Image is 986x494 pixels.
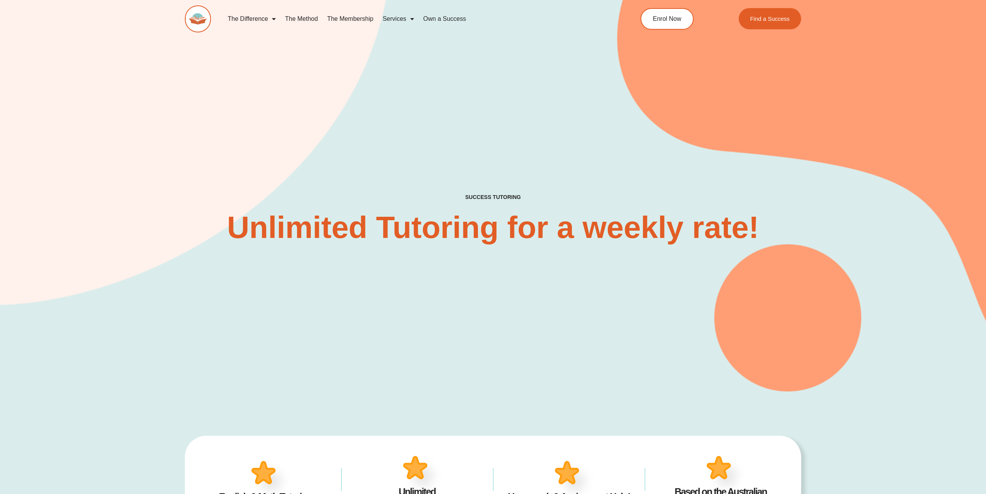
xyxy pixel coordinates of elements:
nav: Menu [223,10,605,28]
span: Enrol Now [653,16,681,22]
a: Services [378,10,418,28]
a: Own a Success [419,10,471,28]
a: The Membership [322,10,378,28]
h2: Unlimited Tutoring for a weekly rate! [225,212,761,243]
a: Enrol Now [641,8,694,30]
span: Find a Success [750,16,790,22]
a: Find a Success [738,8,801,29]
h4: SUCCESS TUTORING​ [402,194,584,201]
a: The Method [280,10,322,28]
a: The Difference [223,10,280,28]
